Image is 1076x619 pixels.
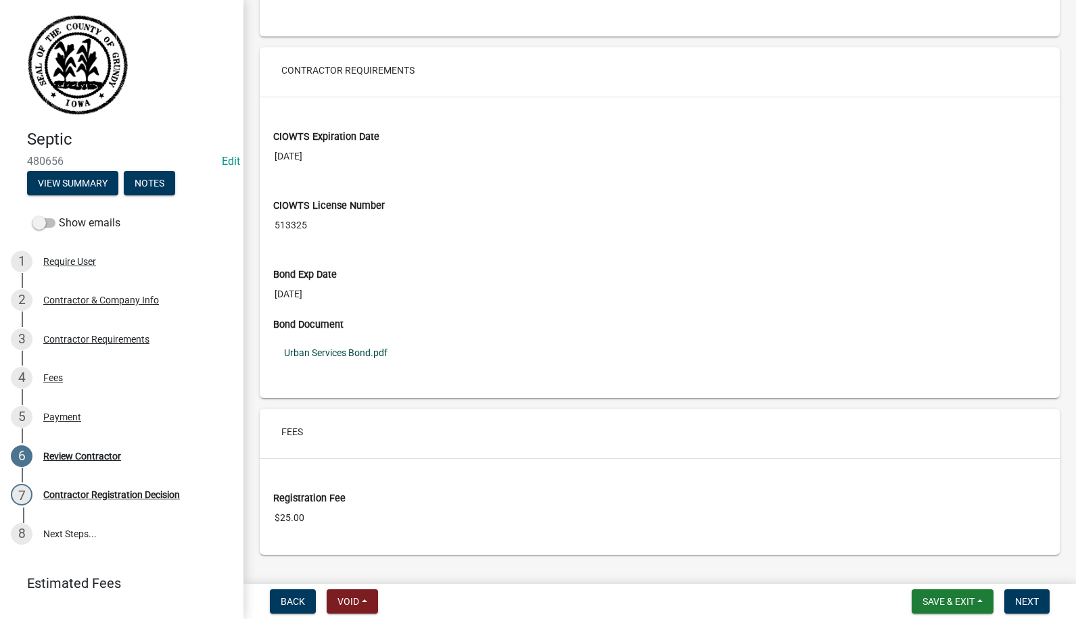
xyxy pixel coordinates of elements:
div: 4 [11,367,32,389]
button: Notes [124,171,175,195]
label: Bond Document [273,320,344,330]
div: 5 [11,406,32,428]
button: Next [1004,589,1050,614]
div: 2 [11,289,32,311]
button: Contractor Requirements [271,58,425,82]
wm-modal-confirm: Notes [124,178,175,189]
div: Require User [43,257,96,266]
div: Contractor Requirements [43,335,149,344]
button: Fees [271,420,314,444]
div: Review Contractor [43,451,121,461]
label: Registration Fee [273,494,346,503]
div: 6 [11,445,32,467]
img: Grundy County, Iowa [27,14,128,116]
label: Bond Exp Date [273,270,337,280]
button: Void [327,589,378,614]
div: 8 [11,523,32,545]
wm-modal-confirm: Summary [27,178,118,189]
button: Save & Exit [912,589,993,614]
button: View Summary [27,171,118,195]
div: Payment [43,412,81,422]
div: Fees [43,373,63,382]
div: Contractor & Company Info [43,295,159,305]
span: Void [337,596,359,607]
label: Show emails [32,215,120,231]
label: CIOWTS License Number [273,201,385,211]
wm-modal-confirm: Edit Application Number [222,155,240,168]
div: 7 [11,484,32,505]
button: Back [270,589,316,614]
label: CIOWTS Expiration Date [273,132,379,142]
span: Save & Exit [922,596,975,607]
div: 1 [11,251,32,272]
a: Estimated Fees [11,570,222,597]
a: Urban Services Bond.pdf [273,337,1046,368]
div: 3 [11,328,32,350]
span: 480656 [27,155,216,168]
div: Contractor Registration Decision [43,490,180,499]
h4: Septic [27,130,233,149]
a: Edit [222,155,240,168]
span: Next [1015,596,1039,607]
span: Back [281,596,305,607]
